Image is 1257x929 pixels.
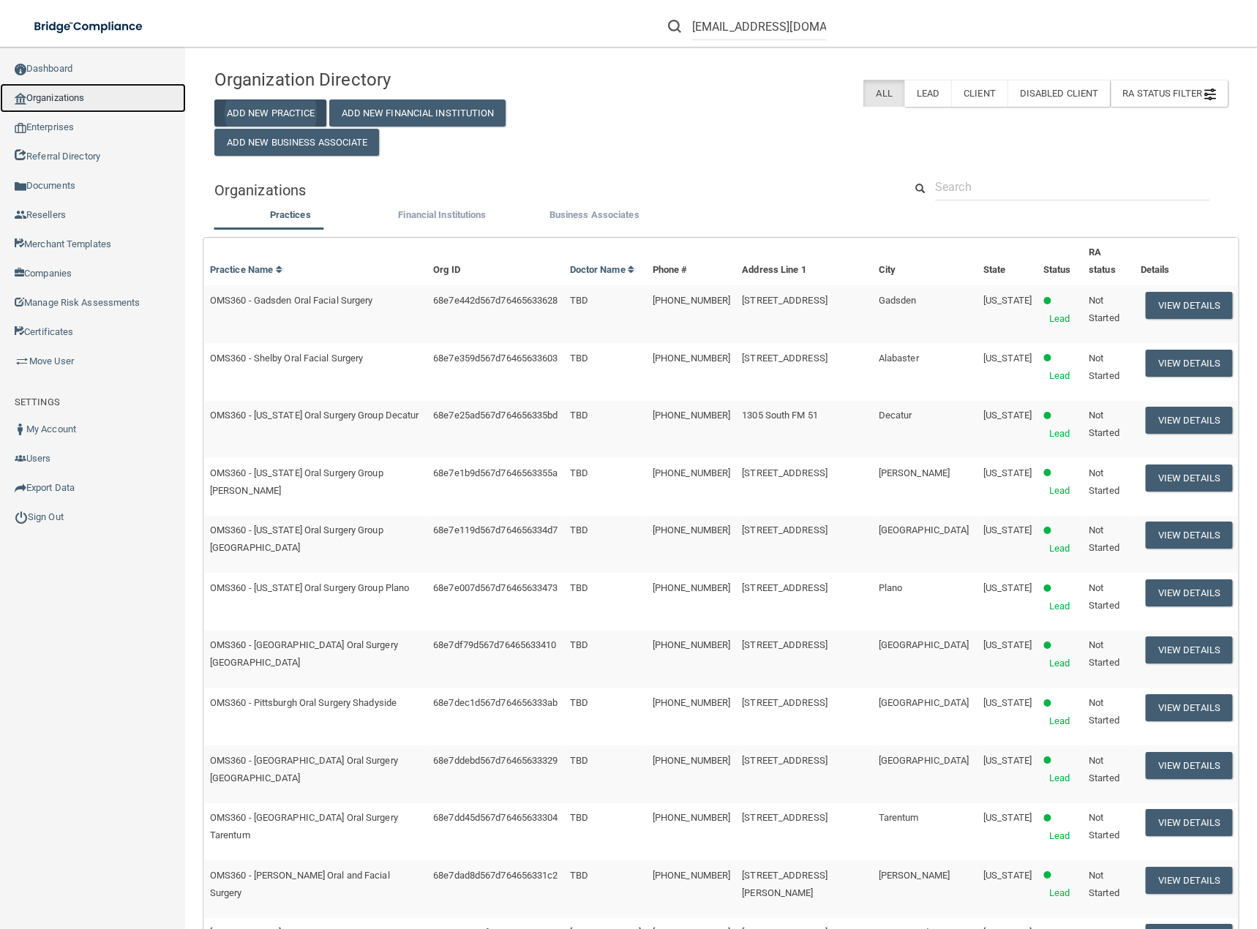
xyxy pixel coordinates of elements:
span: Gadsden [879,295,917,306]
span: Not Started [1089,697,1119,726]
span: [US_STATE] [983,870,1032,881]
span: 68e7df79d567d76465633410 [433,639,556,650]
span: TBD [570,353,588,364]
span: [PHONE_NUMBER] [653,582,730,593]
span: [PHONE_NUMBER] [653,353,730,364]
span: Not Started [1089,755,1119,783]
button: View Details [1146,867,1232,894]
span: Not Started [1089,295,1119,323]
img: ic-search.3b580494.png [668,20,681,33]
img: icon-filter@2x.21656d0b.png [1204,89,1216,100]
span: Plano [879,582,903,593]
span: 68e7dad8d567d764656331c2 [433,870,558,881]
span: OMS360 - [US_STATE] Oral Surgery Group Plano [210,582,409,593]
img: ic_reseller.de258add.png [15,209,26,221]
span: Not Started [1089,353,1119,381]
button: Add New Business Associate [214,129,380,156]
button: View Details [1146,579,1232,606]
span: TBD [570,755,588,766]
label: Practices [222,206,359,224]
th: Phone # [647,238,736,285]
th: City [873,238,978,285]
span: [US_STATE] [983,639,1032,650]
span: Tarentum [879,812,919,823]
span: [US_STATE] [983,582,1032,593]
span: TBD [570,524,588,535]
button: Add New Practice [214,99,327,127]
span: [PHONE_NUMBER] [653,870,730,881]
button: View Details [1146,292,1232,319]
span: [US_STATE] [983,524,1032,535]
label: All [863,80,904,107]
p: Lead [1049,655,1070,672]
span: OMS360 - Pittsburgh Oral Surgery Shadyside [210,697,397,708]
span: 68e7e119d567d764656334d7 [433,524,558,535]
img: ic_user_dark.df1a06c3.png [15,424,26,435]
span: TBD [570,467,588,478]
p: Lead [1049,482,1070,500]
th: Address Line 1 [736,238,873,285]
th: RA status [1083,238,1135,285]
span: Decatur [879,410,912,421]
span: OMS360 - [PERSON_NAME] Oral and Facial Surgery [210,870,390,898]
span: Not Started [1089,870,1119,898]
span: OMS360 - [US_STATE] Oral Surgery Group [PERSON_NAME] [210,467,383,496]
span: 68e7e007d567d76465633473 [433,582,558,593]
span: [PHONE_NUMBER] [653,410,730,421]
span: 68e7e25ad567d764656335bd [433,410,558,421]
span: [STREET_ADDRESS] [742,467,828,478]
span: 68e7e442d567d76465633628 [433,295,558,306]
span: Alabaster [879,353,919,364]
th: Org ID [427,238,563,285]
input: Search [692,13,826,40]
span: Practices [270,209,311,220]
span: [US_STATE] [983,812,1032,823]
p: Lead [1049,367,1070,385]
span: OMS360 - Gadsden Oral Facial Surgery [210,295,373,306]
span: OMS360 - Shelby Oral Facial Surgery [210,353,364,364]
label: Lead [904,80,951,107]
span: Not Started [1089,639,1119,668]
p: Lead [1049,598,1070,615]
label: Client [951,80,1008,107]
span: [PHONE_NUMBER] [653,755,730,766]
span: 68e7dec1d567d764656333ab [433,697,558,708]
span: [STREET_ADDRESS] [742,524,828,535]
button: View Details [1146,407,1232,434]
span: [GEOGRAPHIC_DATA] [879,755,969,766]
span: Financial Institutions [398,209,486,220]
span: [US_STATE] [983,755,1032,766]
span: [PHONE_NUMBER] [653,639,730,650]
p: Lead [1049,770,1070,787]
img: organization-icon.f8decf85.png [15,93,26,105]
span: 68e7ddebd567d76465633329 [433,755,558,766]
span: [PERSON_NAME] [879,467,950,478]
p: Lead [1049,712,1070,730]
span: Not Started [1089,524,1119,553]
button: View Details [1146,464,1232,492]
p: Lead [1049,425,1070,443]
button: View Details [1146,809,1232,836]
img: briefcase.64adab9b.png [15,354,29,369]
img: ic_power_dark.7ecde6b1.png [15,511,28,524]
li: Practices [214,206,367,227]
button: View Details [1146,694,1232,721]
p: Lead [1049,540,1070,557]
span: OMS360 - [US_STATE] Oral Surgery Group Decatur [210,410,419,421]
a: Doctor Name [570,264,636,275]
span: [US_STATE] [983,353,1032,364]
label: SETTINGS [15,394,60,411]
li: Business Associate [518,206,670,227]
span: [PHONE_NUMBER] [653,524,730,535]
span: TBD [570,870,588,881]
span: [US_STATE] [983,467,1032,478]
button: Add New Financial Institution [329,99,506,127]
span: OMS360 - [GEOGRAPHIC_DATA] Oral Surgery Tarentum [210,812,398,840]
span: TBD [570,582,588,593]
span: [STREET_ADDRESS] [742,812,828,823]
span: OMS360 - [GEOGRAPHIC_DATA] Oral Surgery [GEOGRAPHIC_DATA] [210,639,398,668]
p: Lead [1049,884,1070,902]
span: 68e7e1b9d567d7646563355a [433,467,558,478]
span: [STREET_ADDRESS] [742,353,828,364]
span: [PHONE_NUMBER] [653,295,730,306]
